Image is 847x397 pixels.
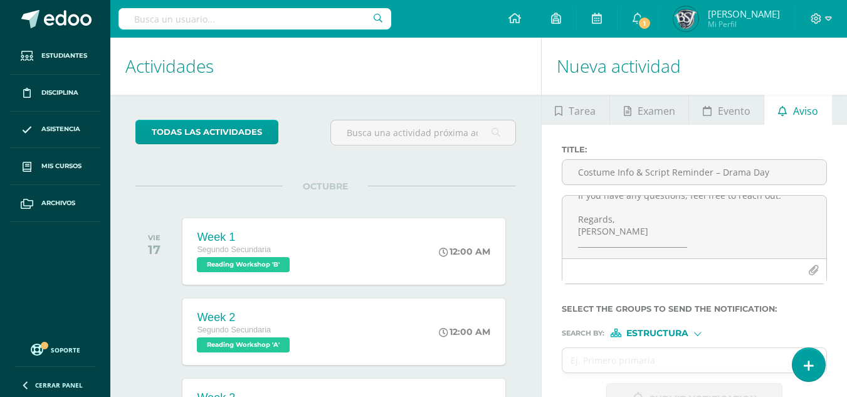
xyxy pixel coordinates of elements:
[562,145,827,154] label: Title :
[331,120,515,145] input: Busca una actividad próxima aquí...
[562,348,802,373] input: Ej. Primero primaria
[135,120,278,144] a: todas las Actividades
[41,198,75,208] span: Archivos
[611,329,705,337] div: [object Object]
[569,96,596,126] span: Tarea
[793,96,818,126] span: Aviso
[439,326,490,337] div: 12:00 AM
[41,51,87,61] span: Estudiantes
[197,311,293,324] div: Week 2
[542,95,609,125] a: Tarea
[764,95,831,125] a: Aviso
[197,326,271,334] span: Segundo Secundaria
[15,341,95,357] a: Soporte
[148,242,160,257] div: 17
[638,96,675,126] span: Examen
[118,8,391,29] input: Busca un usuario...
[10,112,100,149] a: Asistencia
[610,95,688,125] a: Examen
[638,16,651,30] span: 1
[197,257,290,272] span: Reading Workshop 'B'
[673,6,698,31] img: e16d7183d2555189321a24b4c86d58dd.png
[708,19,780,29] span: Mi Perfil
[197,245,271,254] span: Segundo Secundaria
[197,231,293,244] div: Week 1
[10,148,100,185] a: Mis cursos
[562,196,826,258] textarea: Dear Parents, I hope you're all doing well! I'm reaching out to share some important information ...
[41,161,82,171] span: Mis cursos
[557,38,832,95] h1: Nueva actividad
[283,181,368,192] span: OCTUBRE
[562,330,604,337] span: Search by :
[439,246,490,257] div: 12:00 AM
[718,96,750,126] span: Evento
[689,95,764,125] a: Evento
[51,346,80,354] span: Soporte
[10,75,100,112] a: Disciplina
[197,337,290,352] span: Reading Workshop 'A'
[708,8,780,20] span: [PERSON_NAME]
[562,304,827,314] label: Select the groups to send the notification :
[35,381,83,389] span: Cerrar panel
[10,38,100,75] a: Estudiantes
[125,38,526,95] h1: Actividades
[41,124,80,134] span: Asistencia
[626,330,688,337] span: Estructura
[10,185,100,222] a: Archivos
[562,160,826,184] input: Title
[148,233,160,242] div: VIE
[41,88,78,98] span: Disciplina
